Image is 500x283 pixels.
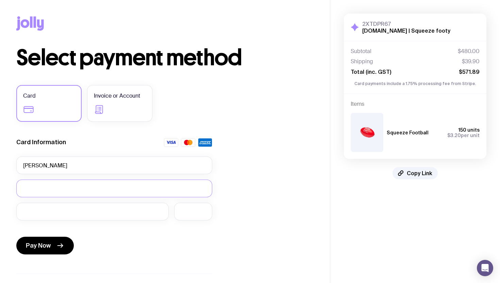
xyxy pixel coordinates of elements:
[23,208,162,215] iframe: Secure expiration date input frame
[26,242,51,250] span: Pay Now
[458,48,480,55] span: $480.00
[181,208,205,215] iframe: Secure CVC input frame
[447,133,480,138] span: per unit
[459,68,480,75] span: $571.89
[94,92,140,100] span: Invoice or Account
[351,68,391,75] span: Total (inc. GST)
[447,133,461,138] span: $3.20
[407,170,432,177] span: Copy Link
[362,27,450,34] h2: [DOMAIN_NAME] | Squeeze footy
[362,20,450,27] h3: 2XTDPR67
[393,167,438,179] button: Copy Link
[16,47,314,69] h1: Select payment method
[387,130,429,135] h3: Squeeze Football
[351,101,480,107] h4: Items
[351,81,480,87] p: Card payments include a 1.75% processing fee from Stripe.
[459,127,480,133] span: 150 units
[477,260,493,276] div: Open Intercom Messenger
[351,58,373,65] span: Shipping
[16,237,74,254] button: Pay Now
[23,92,36,100] span: Card
[23,185,205,192] iframe: Secure card number input frame
[16,138,66,146] label: Card Information
[351,48,371,55] span: Subtotal
[462,58,480,65] span: $39.90
[16,156,212,174] input: Full name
